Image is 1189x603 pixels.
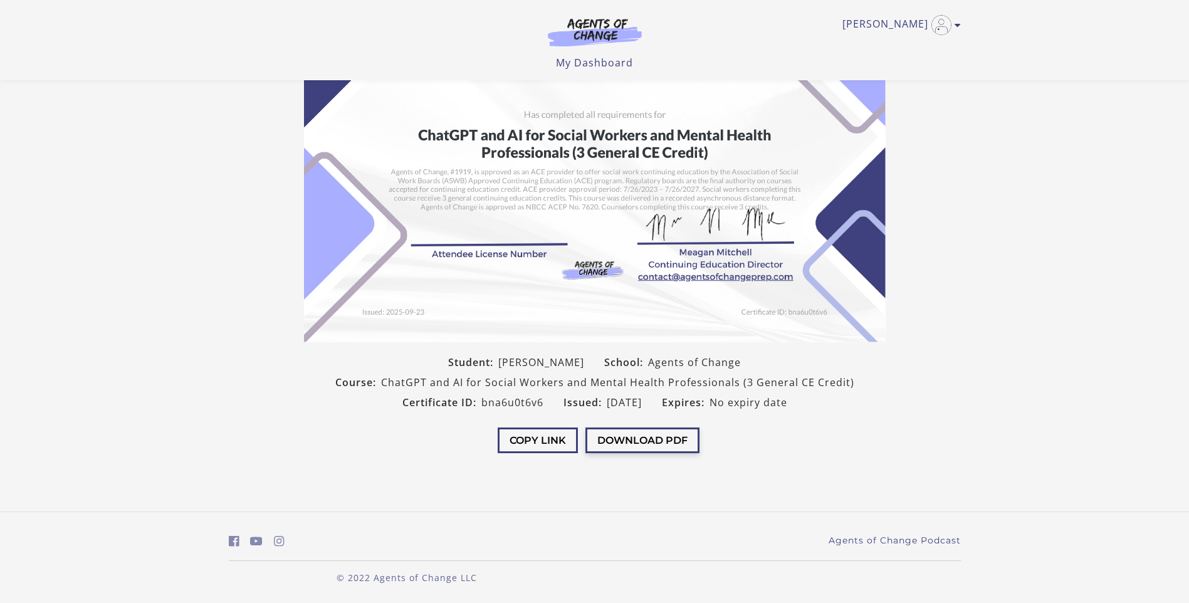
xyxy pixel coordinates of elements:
[229,535,239,547] i: https://www.facebook.com/groups/aswbtestprep (Open in a new window)
[710,395,787,410] span: No expiry date
[250,532,263,550] a: https://www.youtube.com/c/AgentsofChangeTestPrepbyMeaganMitchell (Open in a new window)
[563,395,607,410] span: Issued:
[662,395,710,410] span: Expires:
[498,355,584,370] span: [PERSON_NAME]
[648,355,741,370] span: Agents of Change
[829,534,961,547] a: Agents of Change Podcast
[250,535,263,547] i: https://www.youtube.com/c/AgentsofChangeTestPrepbyMeaganMitchell (Open in a new window)
[448,355,498,370] span: Student:
[535,18,655,46] img: Agents of Change Logo
[335,375,381,390] span: Course:
[229,571,585,584] p: © 2022 Agents of Change LLC
[481,395,543,410] span: bna6u0t6v6
[604,355,648,370] span: School:
[274,532,285,550] a: https://www.instagram.com/agentsofchangeprep/ (Open in a new window)
[229,532,239,550] a: https://www.facebook.com/groups/aswbtestprep (Open in a new window)
[607,395,642,410] span: [DATE]
[842,15,955,35] a: Toggle menu
[556,56,633,70] a: My Dashboard
[381,375,854,390] span: ChatGPT and AI for Social Workers and Mental Health Professionals (3 General CE Credit)
[402,395,481,410] span: Certificate ID:
[585,427,699,453] button: Download PDF
[498,427,578,453] button: Copy Link
[274,535,285,547] i: https://www.instagram.com/agentsofchangeprep/ (Open in a new window)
